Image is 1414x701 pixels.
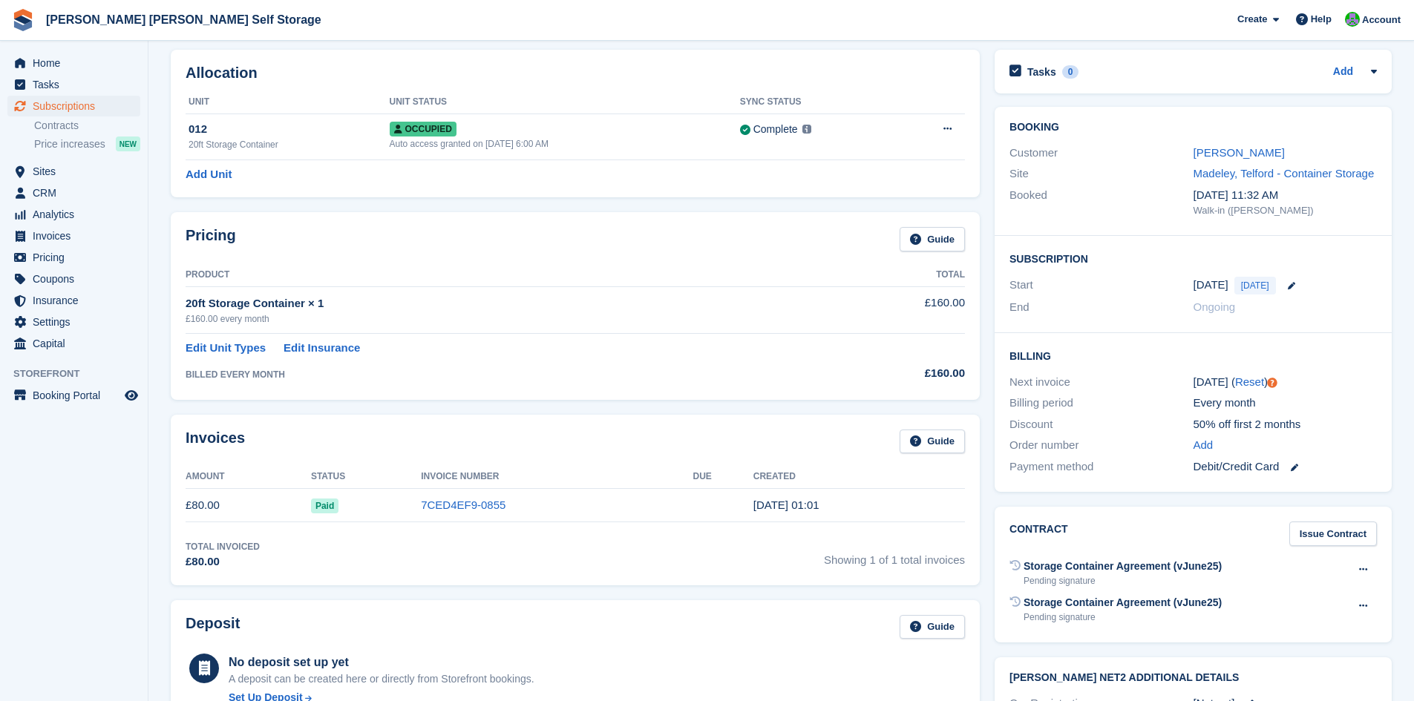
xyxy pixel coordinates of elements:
[1009,251,1377,266] h2: Subscription
[34,136,140,152] a: Price increases NEW
[7,226,140,246] a: menu
[12,9,34,31] img: stora-icon-8386f47178a22dfd0bd8f6a31ec36ba5ce8667c1dd55bd0f319d3a0aa187defe.svg
[1024,559,1222,574] div: Storage Container Agreement (vJune25)
[1194,416,1377,433] div: 50% off first 2 months
[186,166,232,183] a: Add Unit
[1009,187,1193,218] div: Booked
[186,615,240,639] h2: Deposit
[1194,458,1377,475] div: Debit/Credit Card
[1009,374,1193,391] div: Next invoice
[1062,65,1079,79] div: 0
[1194,187,1377,204] div: [DATE] 11:32 AM
[34,137,105,151] span: Price increases
[1009,277,1193,294] div: Start
[186,340,266,357] a: Edit Unit Types
[186,227,236,251] h2: Pricing
[819,286,965,333] td: £160.00
[186,65,965,82] h2: Allocation
[1009,348,1377,363] h2: Billing
[390,122,456,136] span: Occupied
[1194,277,1228,294] time: 2025-08-18 00:00:00 UTC
[189,121,390,138] div: 012
[186,295,819,312] div: 20ft Storage Container × 1
[229,654,534,671] div: No deposit set up yet
[693,465,753,489] th: Due
[1009,521,1068,546] h2: Contract
[186,553,260,570] div: £80.00
[186,263,819,287] th: Product
[421,498,505,511] a: 7CED4EF9-0855
[1234,277,1276,294] span: [DATE]
[1237,12,1267,27] span: Create
[1009,122,1377,134] h2: Booking
[33,161,122,182] span: Sites
[7,247,140,268] a: menu
[1235,375,1264,388] a: Reset
[40,7,327,32] a: [PERSON_NAME] [PERSON_NAME] Self Storage
[33,226,122,246] span: Invoices
[229,671,534,687] p: A deposit can be created here or directly from Storefront bookings.
[1194,203,1377,218] div: Walk-in ([PERSON_NAME])
[33,182,122,203] span: CRM
[1362,13,1401,27] span: Account
[33,53,122,73] span: Home
[1333,64,1353,81] a: Add
[1345,12,1360,27] img: Tom Spickernell
[186,90,390,114] th: Unit
[900,615,965,639] a: Guide
[284,340,360,357] a: Edit Insurance
[1024,574,1222,588] div: Pending signature
[33,312,122,332] span: Settings
[824,540,965,570] span: Showing 1 of 1 total invoices
[186,368,819,381] div: BILLED EVERY MONTH
[186,540,260,553] div: Total Invoiced
[1194,437,1214,454] a: Add
[1009,458,1193,475] div: Payment method
[1009,437,1193,454] div: Order number
[186,430,245,454] h2: Invoices
[33,74,122,95] span: Tasks
[7,182,140,203] a: menu
[753,465,965,489] th: Created
[421,465,693,489] th: Invoice Number
[1194,167,1375,180] a: Madeley, Telford - Container Storage
[753,498,819,511] time: 2025-08-18 00:01:07 UTC
[33,269,122,289] span: Coupons
[7,204,140,225] a: menu
[7,312,140,332] a: menu
[1194,374,1377,391] div: [DATE] ( )
[7,96,140,116] a: menu
[1289,521,1377,546] a: Issue Contract
[33,333,122,354] span: Capital
[7,290,140,311] a: menu
[186,312,819,326] div: £160.00 every month
[7,74,140,95] a: menu
[1009,165,1193,182] div: Site
[1194,395,1377,412] div: Every month
[1009,395,1193,412] div: Billing period
[819,365,965,382] div: £160.00
[34,119,140,133] a: Contracts
[819,263,965,287] th: Total
[1027,65,1056,79] h2: Tasks
[33,247,122,268] span: Pricing
[186,465,311,489] th: Amount
[1009,416,1193,433] div: Discount
[33,385,122,406] span: Booking Portal
[1024,595,1222,611] div: Storage Container Agreement (vJune25)
[1024,611,1222,624] div: Pending signature
[390,137,740,151] div: Auto access granted on [DATE] 6:00 AM
[33,290,122,311] span: Insurance
[7,161,140,182] a: menu
[311,498,338,513] span: Paid
[311,465,421,489] th: Status
[186,489,311,522] td: £80.00
[122,386,140,404] a: Preview store
[33,204,122,225] span: Analytics
[1009,299,1193,316] div: End
[1266,376,1279,389] div: Tooltip anchor
[1311,12,1332,27] span: Help
[7,385,140,406] a: menu
[7,333,140,354] a: menu
[900,430,965,454] a: Guide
